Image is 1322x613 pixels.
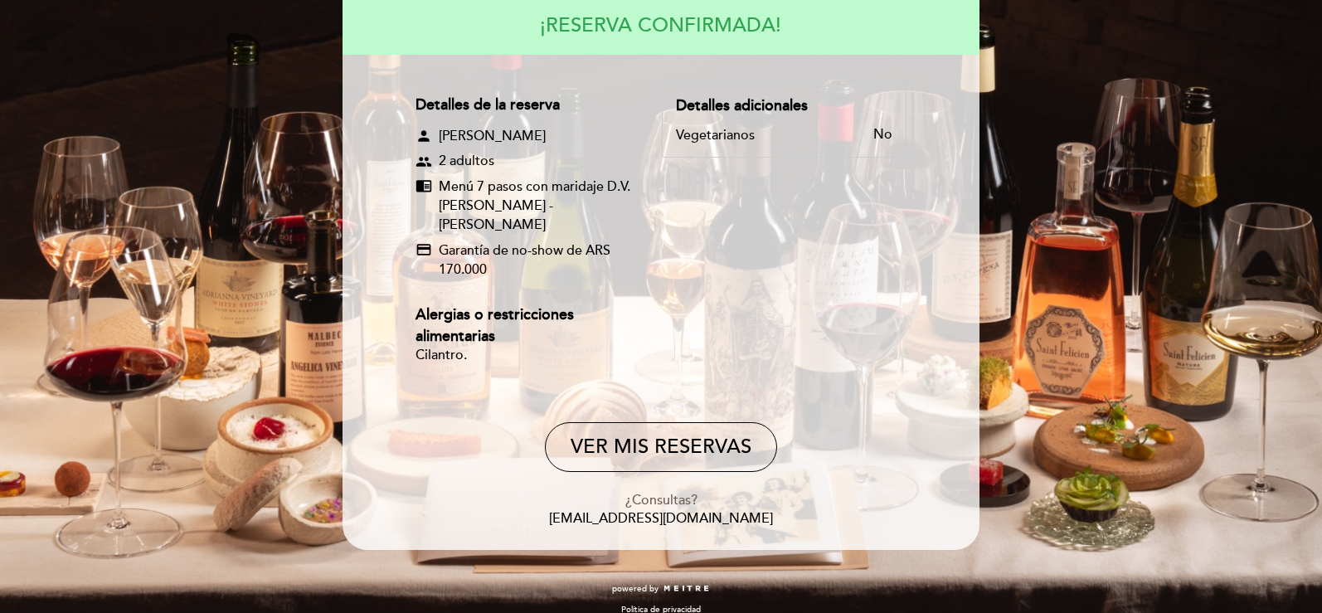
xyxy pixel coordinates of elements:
[439,178,632,235] span: Menú 7 pasos con maridaje D.V. [PERSON_NAME] - [PERSON_NAME]
[416,153,432,170] span: group
[416,128,432,144] span: person
[545,422,777,472] button: VER MIS RESERVAS
[416,304,632,347] div: Alergias o restricciones alimentarias
[439,241,632,280] span: Garantía de no-show de ARS 170.000
[612,583,710,595] a: powered by
[612,583,659,595] span: powered by
[676,95,892,117] div: Detalles adicionales
[439,127,546,146] span: [PERSON_NAME]
[416,95,632,116] div: Detalles de la reserva
[540,2,781,49] h4: ¡RESERVA CONFIRMADA!
[354,491,968,510] div: ¿Consultas?
[416,178,432,194] span: chrome_reader_mode
[549,510,773,527] a: [EMAIL_ADDRESS][DOMAIN_NAME]
[416,348,632,363] div: Cilantro.
[439,152,494,171] span: 2 adultos
[755,128,892,144] div: No
[663,585,710,593] img: MEITRE
[676,128,755,144] div: Vegetarianos
[416,241,432,280] span: credit_card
